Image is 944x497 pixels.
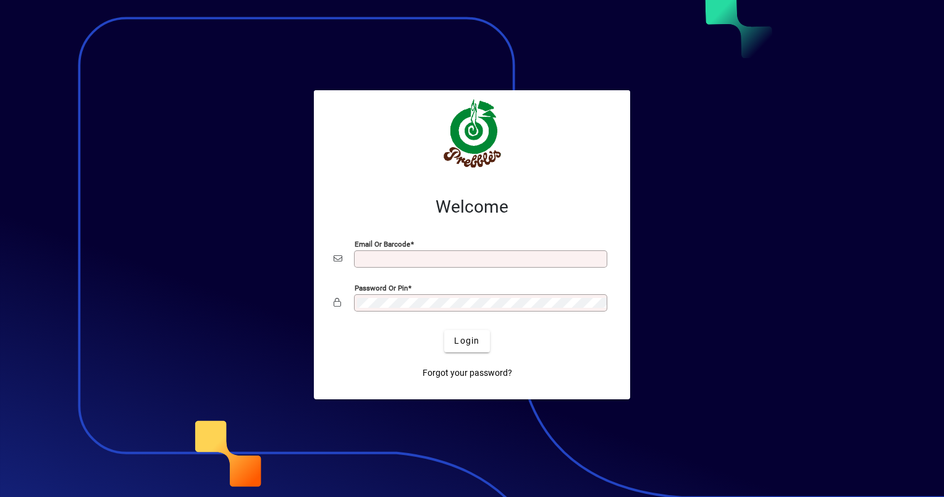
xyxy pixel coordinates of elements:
[444,330,489,352] button: Login
[355,283,408,292] mat-label: Password or Pin
[334,197,610,218] h2: Welcome
[355,239,410,248] mat-label: Email or Barcode
[454,334,479,347] span: Login
[423,367,512,380] span: Forgot your password?
[418,362,517,384] a: Forgot your password?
